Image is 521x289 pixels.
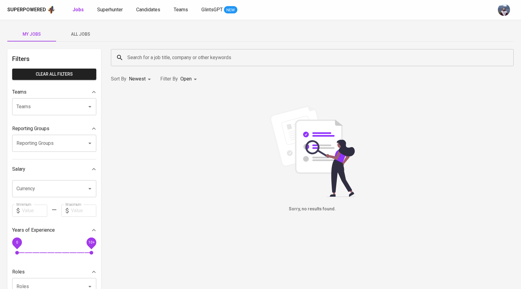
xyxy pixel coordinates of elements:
[97,6,124,14] a: Superhunter
[22,205,47,217] input: Value
[86,102,94,111] button: Open
[111,75,126,83] p: Sort By
[7,5,55,14] a: Superpoweredapp logo
[17,70,91,78] span: Clear All filters
[498,4,510,16] img: christine.raharja@glints.com
[12,268,25,276] p: Roles
[71,205,96,217] input: Value
[12,88,27,96] p: Teams
[73,6,85,14] a: Jobs
[136,7,160,12] span: Candidates
[12,123,96,135] div: Reporting Groups
[11,30,52,38] span: My Jobs
[136,6,161,14] a: Candidates
[12,224,96,236] div: Years of Experience
[12,266,96,278] div: Roles
[129,75,146,83] p: Newest
[224,7,237,13] span: NEW
[12,54,96,64] h6: Filters
[201,6,237,14] a: GlintsGPT NEW
[111,206,514,212] h6: Sorry, no results found.
[201,7,223,12] span: GlintsGPT
[97,7,123,12] span: Superhunter
[60,30,101,38] span: All Jobs
[129,73,153,85] div: Newest
[73,7,84,12] b: Jobs
[12,166,25,173] p: Salary
[16,240,18,244] span: 0
[180,73,199,85] div: Open
[47,5,55,14] img: app logo
[12,227,55,234] p: Years of Experience
[88,240,94,244] span: 10+
[12,163,96,175] div: Salary
[267,105,358,197] img: file_searching.svg
[7,6,46,13] div: Superpowered
[174,6,189,14] a: Teams
[12,86,96,98] div: Teams
[12,125,49,132] p: Reporting Groups
[160,75,178,83] p: Filter By
[86,184,94,193] button: Open
[86,139,94,148] button: Open
[174,7,188,12] span: Teams
[12,69,96,80] button: Clear All filters
[180,76,192,82] span: Open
